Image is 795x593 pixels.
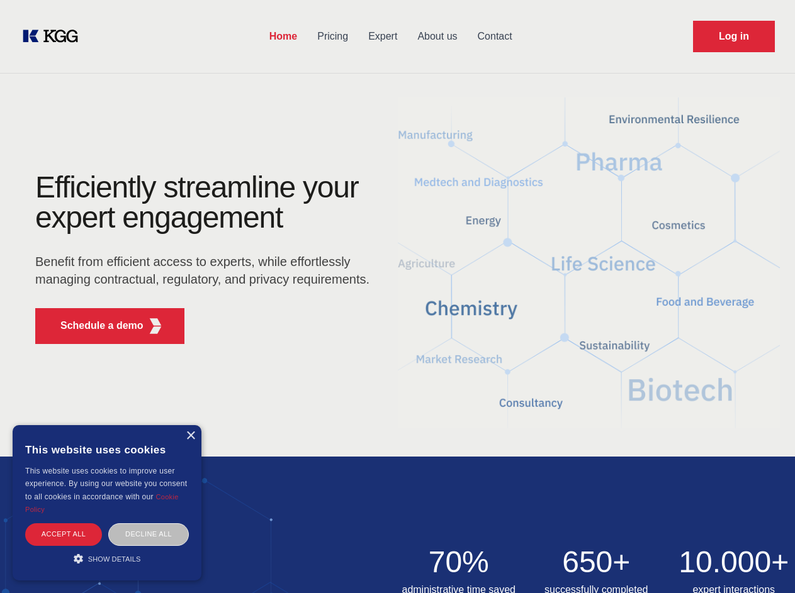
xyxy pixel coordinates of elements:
a: Expert [358,20,407,53]
div: This website uses cookies [25,435,189,465]
button: Schedule a demoKGG Fifth Element RED [35,308,184,344]
a: KOL Knowledge Platform: Talk to Key External Experts (KEE) [20,26,88,47]
a: Pricing [307,20,358,53]
p: Benefit from efficient access to experts, while effortlessly managing contractual, regulatory, an... [35,253,378,288]
a: Home [259,20,307,53]
a: Request Demo [693,21,775,52]
div: Close [186,431,195,441]
img: KGG Fifth Element RED [398,82,781,444]
a: Cookie Policy [25,493,179,513]
h2: 650+ [535,547,658,577]
p: Schedule a demo [60,318,144,333]
div: Show details [25,552,189,565]
a: Contact [468,20,522,53]
iframe: Chat Widget [732,533,795,593]
div: Accept all [25,523,102,545]
img: KGG Fifth Element RED [148,318,164,334]
span: This website uses cookies to improve user experience. By using our website you consent to all coo... [25,467,187,501]
h1: Efficiently streamline your expert engagement [35,172,378,233]
a: About us [407,20,467,53]
h2: 70% [398,547,521,577]
span: Show details [88,555,141,563]
div: Decline all [108,523,189,545]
